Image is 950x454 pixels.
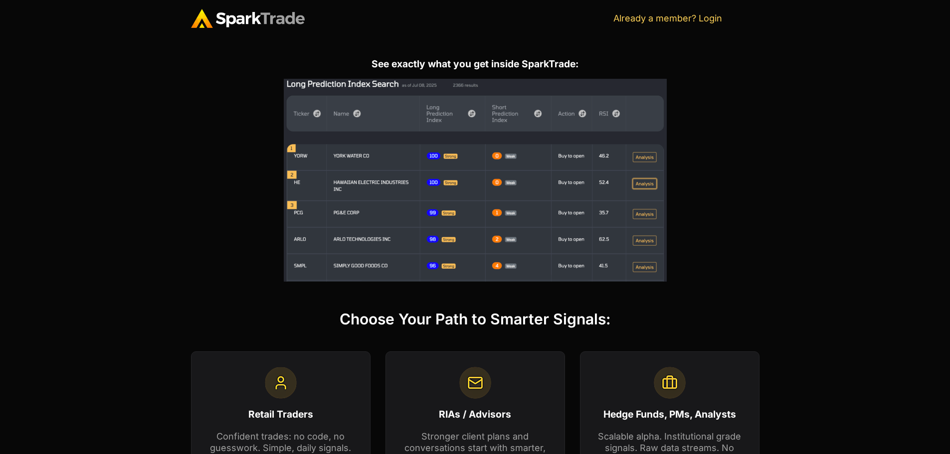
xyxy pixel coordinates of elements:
span: Retail Traders [248,408,313,420]
h2: See exactly what you get inside SparkTrade: [191,59,760,69]
a: Already a member? Login [613,13,722,23]
h3: Choose Your Path to Smarter Signals: [191,311,760,326]
span: Hedge Funds, PMs, Analysts [603,408,736,420]
span: RIAs / Advisors [439,408,511,420]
